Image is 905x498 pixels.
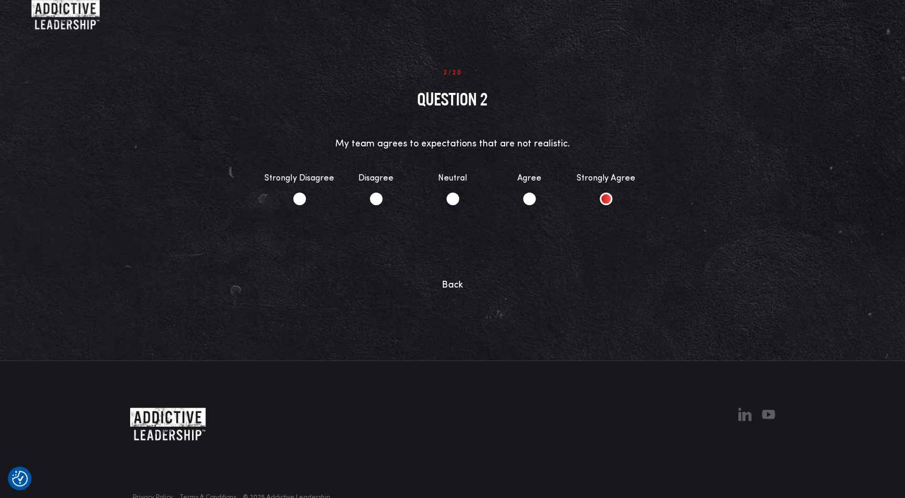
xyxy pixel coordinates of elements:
[738,408,751,421] img: Linkedin
[438,174,467,183] span: Neutral
[269,278,636,292] p: Back
[12,471,28,486] img: Revisit consent button
[264,174,335,183] span: Strongly Disagree
[178,137,727,151] p: My team agrees to expectations that are not realistic.
[762,409,775,419] img: YouTube
[517,174,541,183] span: Agree
[178,68,727,78] p: 2/20
[576,174,635,183] span: Strongly Agree
[762,408,775,421] a: YouTube
[130,408,206,440] a: Home link
[12,471,28,486] button: Consent Preferences
[189,88,717,111] h3: Question 2
[130,408,206,440] img: Business Logo
[358,174,394,183] span: Disagree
